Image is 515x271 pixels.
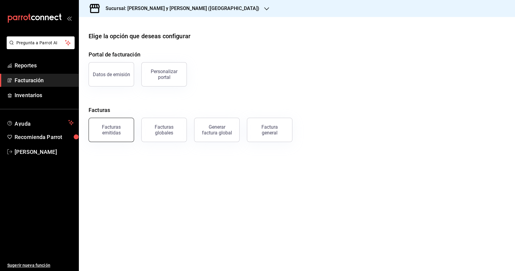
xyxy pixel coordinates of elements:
[15,91,74,99] span: Inventarios
[15,133,74,141] span: Recomienda Parrot
[101,5,259,12] h3: Sucursal: [PERSON_NAME] y [PERSON_NAME] ([GEOGRAPHIC_DATA])
[7,262,74,269] span: Sugerir nueva función
[145,124,183,136] div: Facturas globales
[89,106,505,114] h4: Facturas
[254,124,285,136] div: Factura general
[89,62,134,86] button: Datos de emisión
[15,148,74,156] span: [PERSON_NAME]
[93,72,130,77] div: Datos de emisión
[141,62,187,86] button: Personalizar portal
[93,124,130,136] div: Facturas emitidas
[7,36,75,49] button: Pregunta a Parrot AI
[89,32,190,41] div: Elige la opción que deseas configurar
[202,124,232,136] div: Generar factura global
[15,76,74,84] span: Facturación
[194,118,240,142] button: Generar factura global
[4,44,75,50] a: Pregunta a Parrot AI
[16,40,65,46] span: Pregunta a Parrot AI
[15,61,74,69] span: Reportes
[89,118,134,142] button: Facturas emitidas
[67,16,72,21] button: open_drawer_menu
[247,118,292,142] button: Factura general
[145,69,183,80] div: Personalizar portal
[89,50,505,59] h4: Portal de facturación
[15,119,66,126] span: Ayuda
[141,118,187,142] button: Facturas globales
